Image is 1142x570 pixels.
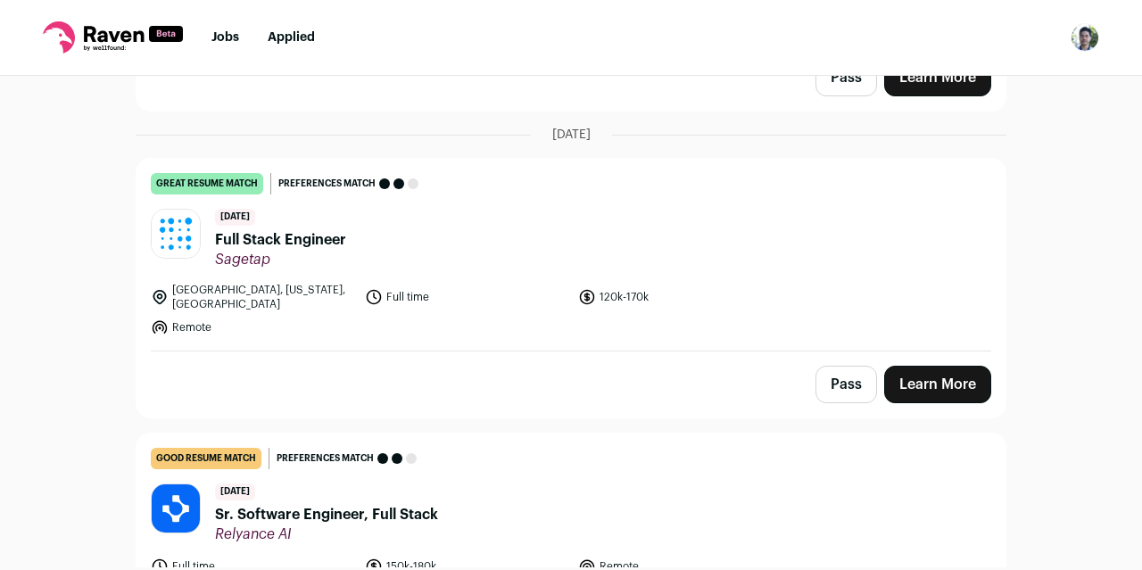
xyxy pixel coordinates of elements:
a: great resume match Preferences match [DATE] Full Stack Engineer Sagetap [GEOGRAPHIC_DATA], [US_ST... [137,159,1005,351]
span: [DATE] [215,209,255,226]
a: Learn More [884,366,991,403]
img: b0d17aea2038de758934995fd1be12ae2cc401ec78f06bd56dba08c6c42461de.jpg [152,210,200,258]
span: [DATE] [215,483,255,500]
button: Pass [815,59,877,96]
div: great resume match [151,173,263,194]
a: Jobs [211,31,239,44]
span: [DATE] [552,126,591,144]
button: Open dropdown [1071,23,1099,52]
a: Applied [268,31,315,44]
li: [GEOGRAPHIC_DATA], [US_STATE], [GEOGRAPHIC_DATA] [151,283,354,311]
span: Relyance AI [215,525,438,543]
div: good resume match [151,448,261,469]
li: Full time [365,283,568,311]
li: 120k-170k [578,283,782,311]
span: Preferences match [278,175,376,193]
span: Sagetap [215,251,346,268]
img: 283867d76e61ed1d826ae502c0216f06719545e6bef2d263d87b8a473206abb2.jpg [152,484,200,533]
span: Preferences match [277,450,374,467]
span: Sr. Software Engineer, Full Stack [215,504,438,525]
li: Remote [151,318,354,336]
span: Full Stack Engineer [215,229,346,251]
button: Pass [815,366,877,403]
a: Learn More [884,59,991,96]
img: 19207836-medium_jpg [1071,23,1099,52]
